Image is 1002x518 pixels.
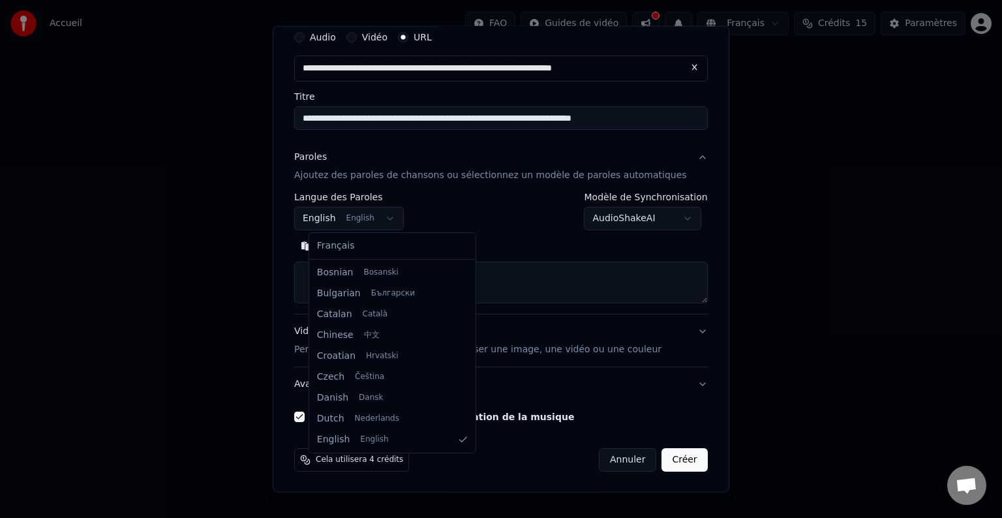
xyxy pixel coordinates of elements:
[317,391,348,404] span: Danish
[317,308,352,321] span: Catalan
[359,393,383,403] span: Dansk
[355,372,384,382] span: Čeština
[363,309,387,320] span: Català
[317,266,354,279] span: Bosnian
[317,371,344,384] span: Czech
[317,239,355,252] span: Français
[364,330,380,341] span: 中文
[317,350,356,363] span: Croatian
[360,434,388,445] span: English
[366,351,399,361] span: Hrvatski
[363,267,398,278] span: Bosanski
[317,287,361,300] span: Bulgarian
[317,412,344,425] span: Dutch
[371,288,415,299] span: Български
[317,329,354,342] span: Chinese
[355,414,399,424] span: Nederlands
[317,433,350,446] span: English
